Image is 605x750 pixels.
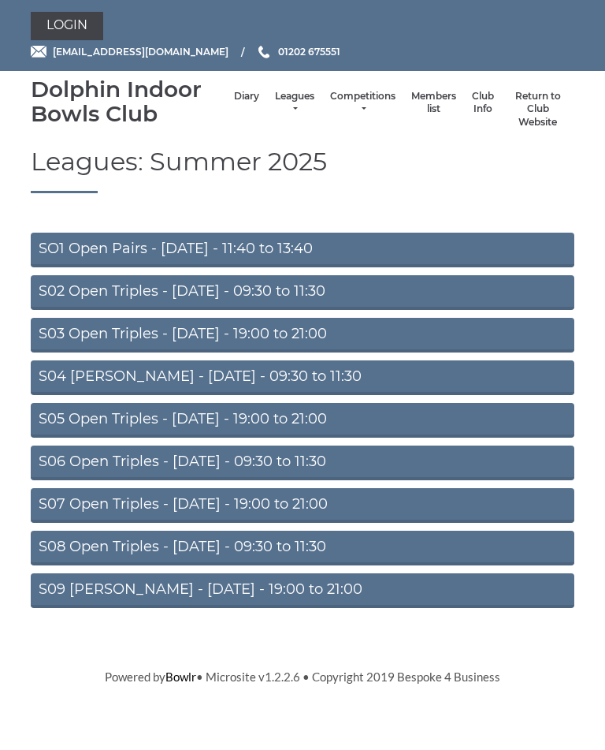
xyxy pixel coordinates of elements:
[278,46,340,58] span: 01202 675551
[31,147,574,193] h1: Leagues: Summer 2025
[31,489,574,524] a: S07 Open Triples - [DATE] - 19:00 to 21:00
[31,233,574,268] a: SO1 Open Pairs - [DATE] - 11:40 to 13:40
[31,319,574,353] a: S03 Open Triples - [DATE] - 19:00 to 21:00
[330,90,395,116] a: Competitions
[275,90,314,116] a: Leagues
[31,46,46,58] img: Email
[411,90,456,116] a: Members list
[234,90,259,103] a: Diary
[31,361,574,396] a: S04 [PERSON_NAME] - [DATE] - 09:30 to 11:30
[31,574,574,609] a: S09 [PERSON_NAME] - [DATE] - 19:00 to 21:00
[165,670,196,684] a: Bowlr
[53,46,228,58] span: [EMAIL_ADDRESS][DOMAIN_NAME]
[31,44,228,59] a: Email [EMAIL_ADDRESS][DOMAIN_NAME]
[258,46,269,58] img: Phone us
[31,77,226,126] div: Dolphin Indoor Bowls Club
[31,532,574,566] a: S08 Open Triples - [DATE] - 09:30 to 11:30
[31,12,103,40] a: Login
[472,90,494,116] a: Club Info
[31,404,574,438] a: S05 Open Triples - [DATE] - 19:00 to 21:00
[510,90,566,129] a: Return to Club Website
[105,670,500,684] span: Powered by • Microsite v1.2.2.6 • Copyright 2019 Bespoke 4 Business
[256,44,340,59] a: Phone us 01202 675551
[31,276,574,311] a: S02 Open Triples - [DATE] - 09:30 to 11:30
[31,446,574,481] a: S06 Open Triples - [DATE] - 09:30 to 11:30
